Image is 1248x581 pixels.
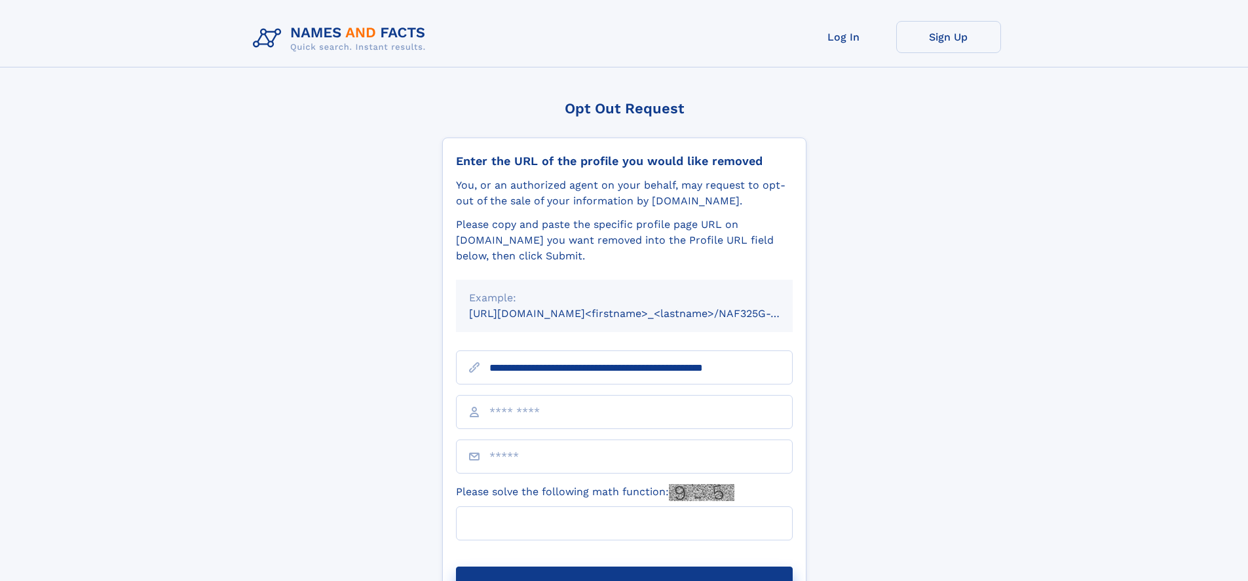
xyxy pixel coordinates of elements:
[456,178,793,209] div: You, or an authorized agent on your behalf, may request to opt-out of the sale of your informatio...
[442,100,806,117] div: Opt Out Request
[469,307,818,320] small: [URL][DOMAIN_NAME]<firstname>_<lastname>/NAF325G-xxxxxxxx
[896,21,1001,53] a: Sign Up
[248,21,436,56] img: Logo Names and Facts
[456,484,734,501] label: Please solve the following math function:
[791,21,896,53] a: Log In
[456,154,793,168] div: Enter the URL of the profile you would like removed
[456,217,793,264] div: Please copy and paste the specific profile page URL on [DOMAIN_NAME] you want removed into the Pr...
[469,290,780,306] div: Example:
